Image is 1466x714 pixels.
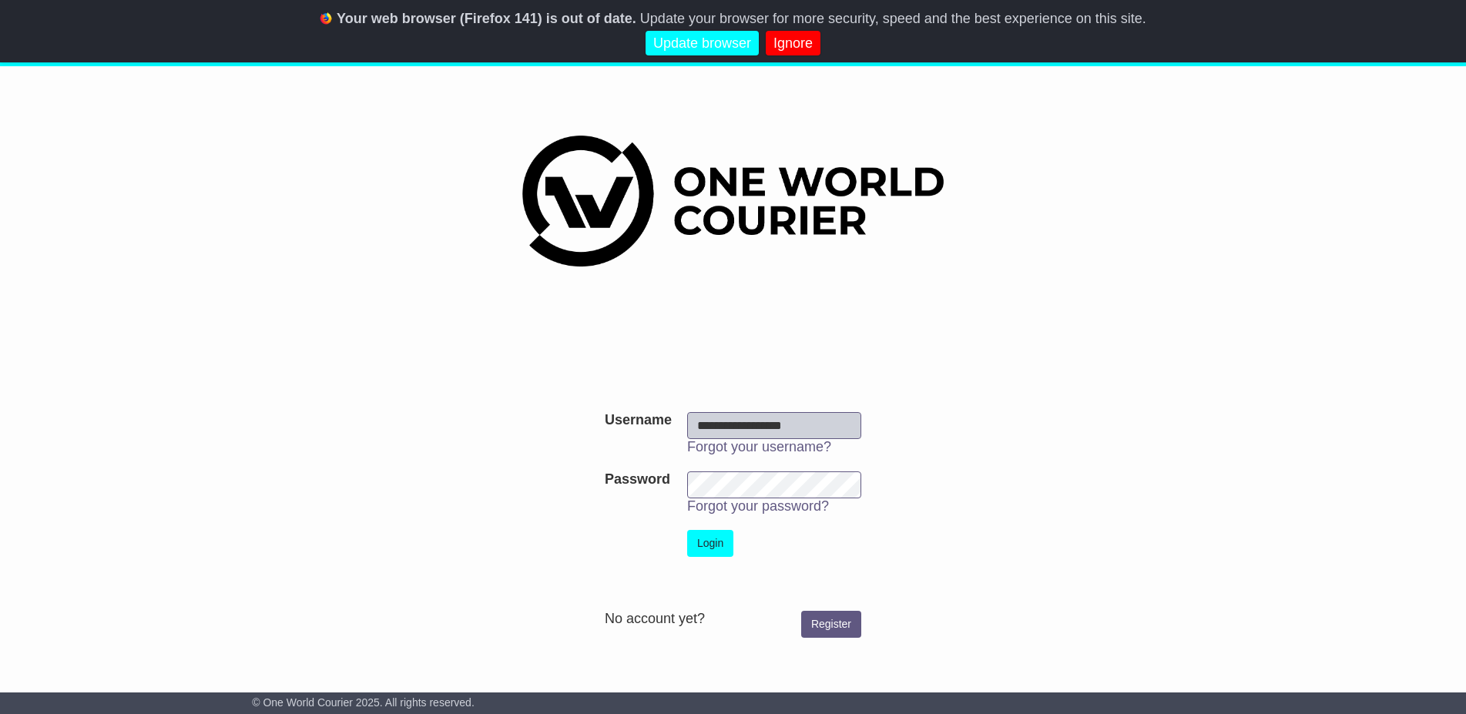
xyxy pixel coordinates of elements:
[687,530,733,557] button: Login
[252,696,475,709] span: © One World Courier 2025. All rights reserved.
[605,611,861,628] div: No account yet?
[646,31,759,56] a: Update browser
[605,471,670,488] label: Password
[522,136,943,266] img: One World
[687,439,831,454] a: Forgot your username?
[337,11,636,26] b: Your web browser (Firefox 141) is out of date.
[801,611,861,638] a: Register
[640,11,1146,26] span: Update your browser for more security, speed and the best experience on this site.
[605,412,672,429] label: Username
[687,498,829,514] a: Forgot your password?
[766,31,820,56] a: Ignore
